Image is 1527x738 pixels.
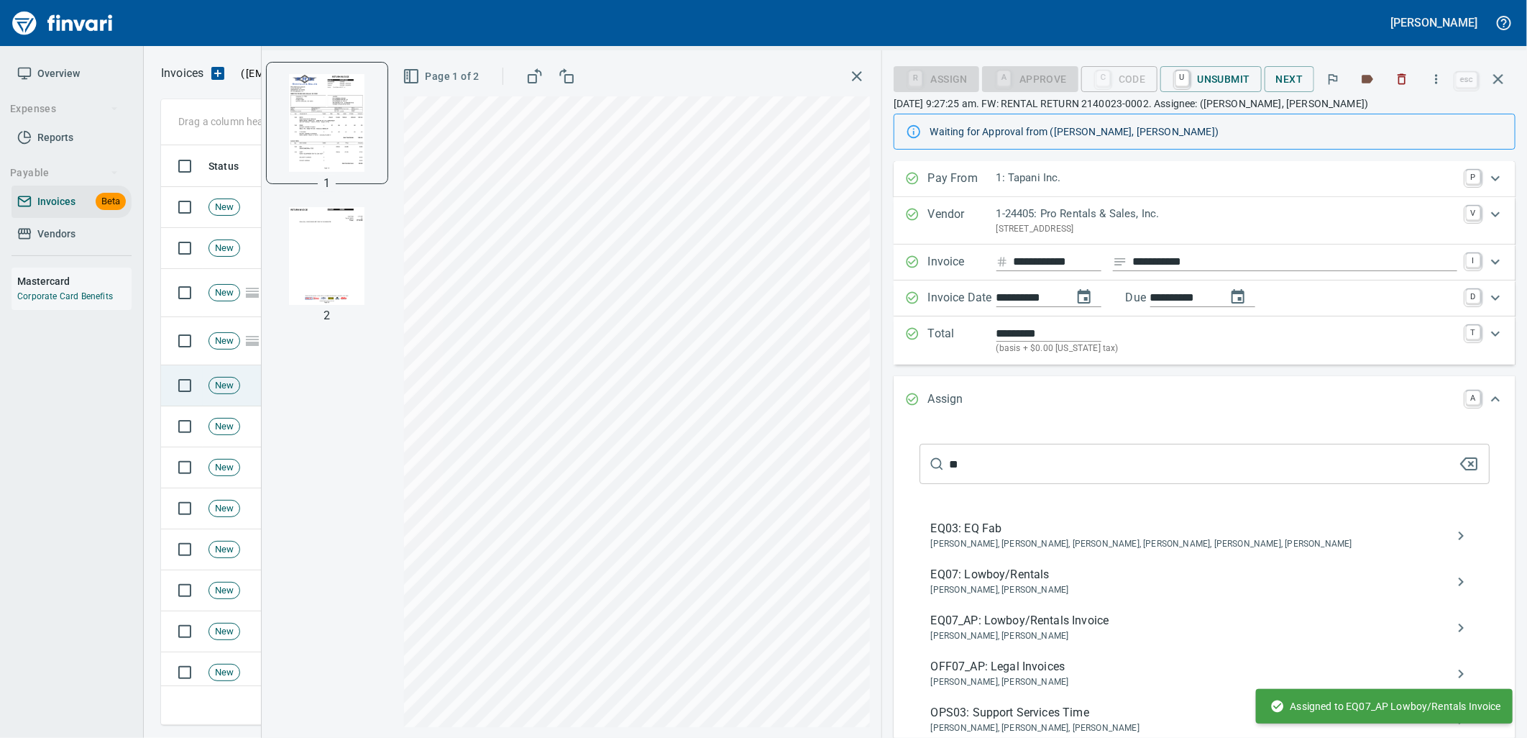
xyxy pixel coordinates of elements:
a: A [1466,391,1480,405]
div: Expand [894,161,1515,197]
button: Flag [1317,63,1349,95]
span: OPS03: Support Services Time [931,704,1455,721]
button: Expenses [4,96,124,122]
a: Corporate Card Benefits [17,291,113,301]
span: New [209,379,239,393]
div: Waiting for Approval from ([PERSON_NAME], [PERSON_NAME]) [930,119,1503,145]
span: Pages Split [240,334,265,346]
div: Coding Required [982,71,1078,83]
span: Vendors [37,225,75,243]
p: Assign [928,391,996,409]
p: Drag a column heading here to group the table [178,114,389,129]
p: 1: Tapani Inc. [996,170,1457,186]
span: Assigned to EQ07_AP Lowboy/Rentals Invoice [1270,699,1501,714]
a: T [1466,325,1480,340]
span: Status [208,158,239,175]
p: 2 [324,307,330,324]
button: Discard [1386,63,1418,95]
button: Payable [4,160,124,186]
button: [PERSON_NAME] [1388,12,1481,34]
p: [DATE] 9:27:25 am. FW: RENTAL RETURN 2140023-0002. Assignee: ([PERSON_NAME], [PERSON_NAME]) [894,96,1515,111]
span: Overview [37,65,80,83]
p: Due [1126,289,1194,306]
span: Close invoice [1452,62,1515,96]
p: Invoices [161,65,203,82]
a: U [1175,70,1189,86]
span: New [209,502,239,516]
a: P [1466,170,1480,184]
a: I [1466,253,1480,268]
span: Pages Split [240,286,265,298]
nav: breadcrumb [161,65,203,82]
p: Invoice Date [928,289,996,308]
span: Reports [37,129,73,147]
span: EQ03: EQ Fab [931,520,1455,537]
div: Expand [894,281,1515,316]
span: New [209,286,239,300]
button: More [1421,63,1452,95]
button: Next [1265,66,1315,93]
a: D [1466,289,1480,304]
svg: Invoice number [996,253,1008,270]
button: Upload an Invoice [203,65,232,82]
span: New [209,461,239,475]
p: Vendor [928,206,996,236]
a: Overview [12,58,132,90]
div: Assign [894,72,979,84]
span: [PERSON_NAME], [PERSON_NAME] [931,675,1455,690]
a: InvoicesBeta [12,186,132,218]
p: Total [928,325,996,356]
div: EQ07_AP: Lowboy/Rentals Invoice[PERSON_NAME], [PERSON_NAME] [920,605,1490,651]
span: New [209,420,239,434]
div: EQ03: EQ Fab[PERSON_NAME], [PERSON_NAME], [PERSON_NAME], [PERSON_NAME], [PERSON_NAME], [PERSON_NAME] [920,513,1490,559]
span: New [209,242,239,255]
span: New [209,666,239,680]
button: Page 1 of 2 [400,63,485,90]
img: Page 1 [278,74,376,172]
div: Expand [894,376,1515,424]
p: [STREET_ADDRESS] [996,222,1457,237]
button: change due date [1221,280,1255,314]
p: 1 [324,175,330,192]
span: Next [1276,70,1303,88]
span: Beta [96,193,126,210]
h5: [PERSON_NAME] [1391,15,1477,30]
div: OFF07_AP: Legal Invoices[PERSON_NAME], [PERSON_NAME] [920,651,1490,697]
span: New [209,625,239,639]
span: EQ07_AP: Lowboy/Rentals Invoice [931,612,1455,629]
span: Expenses [10,100,119,118]
a: Reports [12,122,132,154]
p: Pay From [928,170,996,188]
span: [EMAIL_ADDRESS][DOMAIN_NAME] [244,66,410,81]
div: Expand [894,316,1515,365]
span: Unsubmit [1172,67,1250,91]
span: [PERSON_NAME], [PERSON_NAME] [931,583,1455,598]
span: New [209,543,239,557]
span: EQ07: Lowboy/Rentals [931,566,1455,583]
img: Page 2 [278,207,376,305]
span: Invoices [37,193,75,211]
p: ( ) [232,66,414,81]
span: New [209,334,239,348]
span: [PERSON_NAME], [PERSON_NAME] [931,629,1455,644]
button: Labels [1352,63,1383,95]
span: New [209,584,239,598]
div: Expand [894,197,1515,245]
p: (basis + $0.00 [US_STATE] tax) [996,342,1457,356]
span: Status [208,158,257,175]
div: EQ07: Lowboy/Rentals[PERSON_NAME], [PERSON_NAME] [920,559,1490,605]
button: UUnsubmit [1160,66,1262,92]
a: Vendors [12,218,132,250]
a: V [1466,206,1480,220]
p: 1-24405: Pro Rentals & Sales, Inc. [996,206,1457,222]
h6: Mastercard [17,273,132,289]
span: New [209,201,239,214]
button: change date [1067,280,1101,314]
span: [PERSON_NAME], [PERSON_NAME], [PERSON_NAME] [931,721,1455,736]
img: Finvari [9,6,116,40]
div: Code [1081,71,1157,83]
a: esc [1456,72,1477,88]
span: Page 1 of 2 [405,68,480,86]
p: Invoice [928,253,996,272]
